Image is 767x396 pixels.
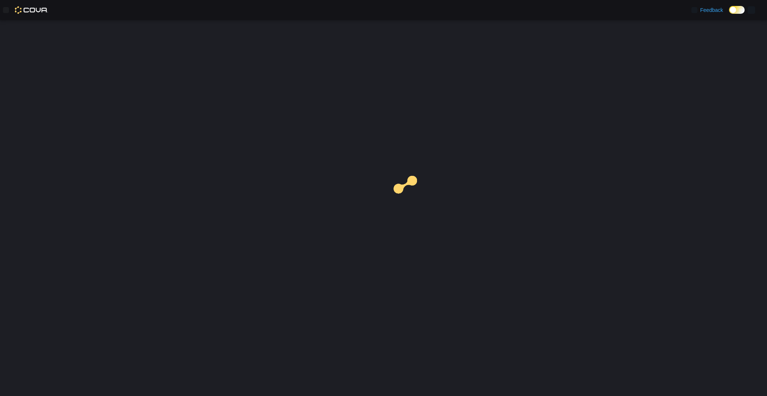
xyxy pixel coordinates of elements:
img: cova-loader [383,170,439,226]
a: Feedback [688,3,726,18]
input: Dark Mode [729,6,745,14]
img: Cova [15,6,48,14]
span: Feedback [700,6,723,14]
